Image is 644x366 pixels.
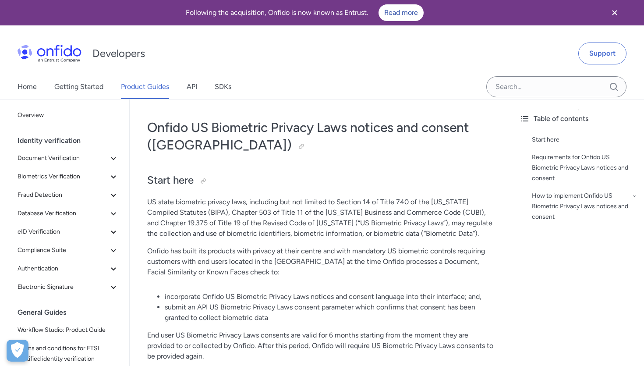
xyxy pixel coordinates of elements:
[18,75,37,99] a: Home
[18,263,108,274] span: Authentication
[609,7,620,18] svg: Close banner
[18,227,108,237] span: eID Verification
[18,245,108,256] span: Compliance Suite
[520,114,637,124] div: Table of contents
[14,205,122,222] button: Database Verification
[7,340,28,362] button: Open Preferences
[54,75,103,99] a: Getting Started
[14,149,122,167] button: Document Verification
[18,208,108,219] span: Database Verification
[147,119,495,154] h1: Onfido US Biometric Privacy Laws notices and consent ([GEOGRAPHIC_DATA])
[18,171,108,182] span: Biometrics Verification
[18,325,119,335] span: Workflow Studio: Product Guide
[18,304,126,321] div: General Guides
[14,168,122,185] button: Biometrics Verification
[14,321,122,339] a: Workflow Studio: Product Guide
[14,260,122,277] button: Authentication
[532,152,637,184] a: Requirements for Onfido US Biometric Privacy Laws notices and consent
[187,75,197,99] a: API
[165,302,495,323] li: submit an API US Biometric Privacy Laws consent parameter which confirms that consent has been gr...
[18,282,108,292] span: Electronic Signature
[18,110,119,121] span: Overview
[532,191,637,222] a: How to implement Onfido US Biometric Privacy Laws notices and consent
[147,330,495,362] p: End user US Biometric Privacy Laws consents are valid for 6 months starting from the moment they ...
[18,132,126,149] div: Identity verification
[147,246,495,277] p: Onfido has built its products with privacy at their centre and with mandatory US biometric contro...
[14,278,122,296] button: Electronic Signature
[147,173,495,188] h2: Start here
[14,107,122,124] a: Overview
[11,4,598,21] div: Following the acquisition, Onfido is now known as Entrust.
[121,75,169,99] a: Product Guides
[92,46,145,60] h1: Developers
[598,2,631,24] button: Close banner
[379,4,424,21] a: Read more
[18,45,81,62] img: Onfido Logo
[147,197,495,239] p: US state biometric privacy laws, including but not limited to Section 14 of Title 740 of the [US_...
[14,242,122,259] button: Compliance Suite
[578,43,626,64] a: Support
[532,135,637,145] a: Start here
[14,223,122,241] button: eID Verification
[165,291,495,302] li: incorporate Onfido US Biometric Privacy Laws notices and consent language into their interface; and,
[14,186,122,204] button: Fraud Detection
[18,343,119,364] span: Terms and conditions for ETSI certified identity verification
[215,75,231,99] a: SDKs
[18,190,108,200] span: Fraud Detection
[7,340,28,362] div: Cookie Preferences
[486,76,626,97] input: Onfido search input field
[18,153,108,163] span: Document Verification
